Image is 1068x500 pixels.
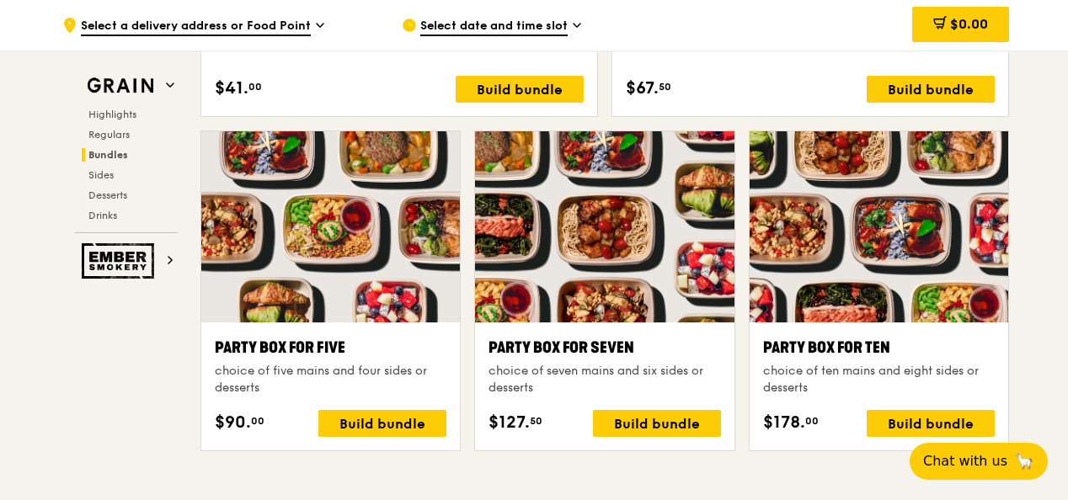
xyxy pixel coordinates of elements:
[950,16,988,32] span: $0.00
[659,80,671,93] span: 50
[910,443,1048,480] button: Chat with us🦙
[88,169,114,181] span: Sides
[88,149,128,161] span: Bundles
[763,336,995,359] div: Party Box for Ten
[88,210,117,221] span: Drinks
[215,76,248,101] span: $41.
[420,18,568,36] span: Select date and time slot
[82,71,159,101] img: Grain web logo
[251,414,264,428] span: 00
[763,363,995,396] div: choice of ten mains and eight sides or desserts
[1014,451,1034,471] span: 🦙
[923,451,1007,471] span: Chat with us
[456,76,584,103] div: Build bundle
[489,336,720,359] div: Party Box for Seven
[88,109,136,120] span: Highlights
[88,189,127,201] span: Desserts
[489,363,720,396] div: choice of seven mains and six sides or desserts
[489,410,530,435] span: $127.
[248,80,262,93] span: 00
[215,410,251,435] span: $90.
[867,76,995,103] div: Build bundle
[318,410,446,437] div: Build bundle
[81,18,311,36] span: Select a delivery address or Food Point
[867,410,995,437] div: Build bundle
[763,410,805,435] span: $178.
[215,336,446,359] div: Party Box for Five
[626,76,659,101] span: $67.
[215,363,446,396] div: choice of five mains and four sides or desserts
[805,414,819,428] span: 00
[88,129,130,141] span: Regulars
[82,243,159,279] img: Ember Smokery web logo
[530,414,542,428] span: 50
[593,410,721,437] div: Build bundle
